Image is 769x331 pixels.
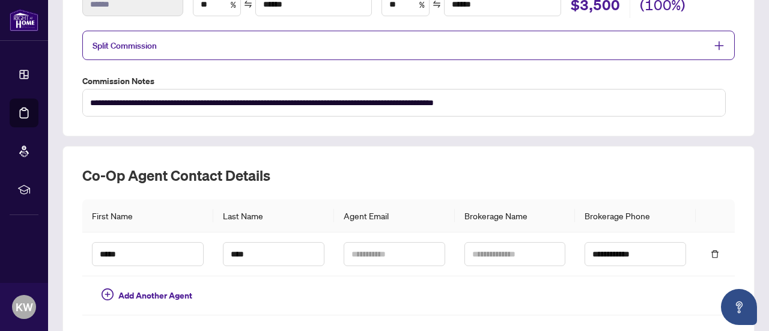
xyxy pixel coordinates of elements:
[118,289,192,302] span: Add Another Agent
[82,199,213,232] th: First Name
[721,289,757,325] button: Open asap
[711,250,719,258] span: delete
[82,74,735,88] label: Commission Notes
[10,9,38,31] img: logo
[714,40,725,51] span: plus
[93,40,157,51] span: Split Commission
[82,31,735,60] div: Split Commission
[213,199,334,232] th: Last Name
[82,166,735,185] h2: Co-op Agent Contact Details
[575,199,696,232] th: Brokerage Phone
[455,199,576,232] th: Brokerage Name
[102,288,114,300] span: plus-circle
[16,299,33,315] span: KW
[92,286,202,305] button: Add Another Agent
[334,199,455,232] th: Agent Email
